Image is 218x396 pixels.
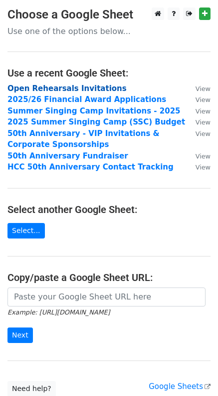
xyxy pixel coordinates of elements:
[186,106,211,115] a: View
[186,84,211,93] a: View
[7,7,211,22] h3: Choose a Google Sheet
[186,129,211,138] a: View
[168,348,218,396] iframe: Chat Widget
[7,26,211,36] p: Use one of the options below...
[149,382,211,391] a: Google Sheets
[186,95,211,104] a: View
[7,308,110,316] small: Example: [URL][DOMAIN_NAME]
[7,67,211,79] h4: Use a recent Google Sheet:
[7,95,166,104] a: 2025/26 Financial Award Applications
[196,118,211,126] small: View
[7,162,174,171] a: HCC 50th Anniversary Contact Tracking
[7,271,211,283] h4: Copy/paste a Google Sheet URL:
[196,85,211,92] small: View
[7,223,45,238] a: Select...
[7,287,206,306] input: Paste your Google Sheet URL here
[196,130,211,137] small: View
[196,152,211,160] small: View
[7,117,185,126] a: 2025 Summer Singing Camp (SSC) Budget
[186,117,211,126] a: View
[7,106,181,115] a: Summer Singing Camp Invitations - 2025
[196,107,211,115] small: View
[196,96,211,103] small: View
[7,84,127,93] a: Open Rehearsals Invitations
[7,151,128,160] a: 50th Anniversary Fundraiser
[196,163,211,171] small: View
[7,203,211,215] h4: Select another Google Sheet:
[186,151,211,160] a: View
[7,129,160,149] a: 50th Anniversary - VIP Invitations & Corporate Sponsorships
[186,162,211,171] a: View
[7,327,33,343] input: Next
